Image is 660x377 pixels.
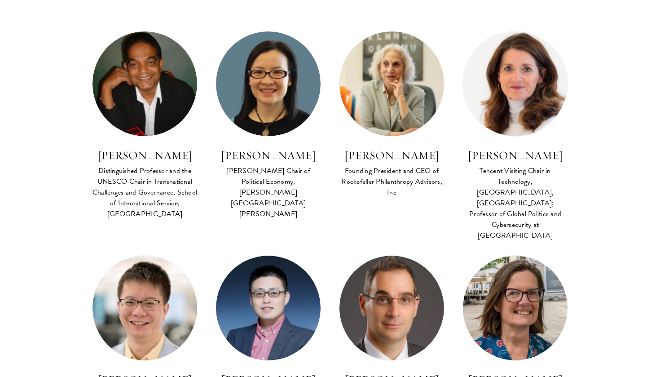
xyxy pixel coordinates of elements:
a: [PERSON_NAME] [PERSON_NAME] Chair of Political Economy, [PERSON_NAME][GEOGRAPHIC_DATA][PERSON_NAME] [216,31,321,221]
div: [PERSON_NAME] Chair of Political Economy, [PERSON_NAME][GEOGRAPHIC_DATA][PERSON_NAME] [216,165,321,219]
div: Distinguished Professor and the UNESCO Chair in Transnational Challenges and Governance, School o... [92,165,198,219]
h3: [PERSON_NAME] [216,148,321,163]
h3: [PERSON_NAME] [462,148,568,163]
a: [PERSON_NAME] Tencent Visiting Chair in Technology, [GEOGRAPHIC_DATA], [GEOGRAPHIC_DATA]; Profess... [462,31,568,242]
a: [PERSON_NAME] Founding President and CEO of Rockefeller Philanthropy Advisors, Inc [339,31,444,199]
h3: [PERSON_NAME] [339,148,444,163]
div: Tencent Visiting Chair in Technology, [GEOGRAPHIC_DATA], [GEOGRAPHIC_DATA]; Professor of Global P... [462,165,568,241]
a: [PERSON_NAME] Distinguished Professor and the UNESCO Chair in Transnational Challenges and Govern... [92,31,198,221]
h3: [PERSON_NAME] [92,148,198,163]
div: Founding President and CEO of Rockefeller Philanthropy Advisors, Inc [339,165,444,198]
